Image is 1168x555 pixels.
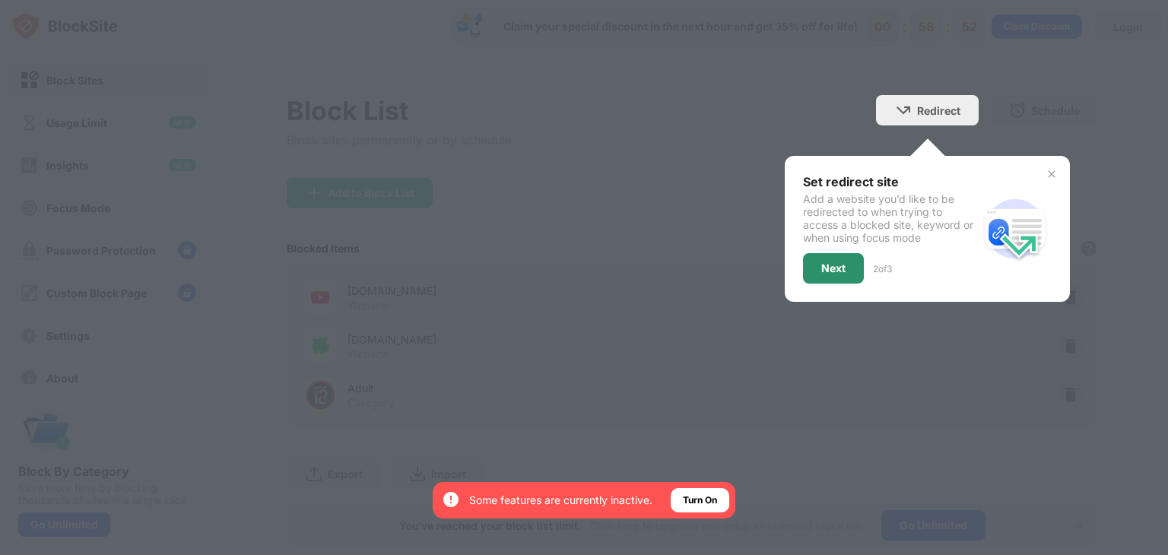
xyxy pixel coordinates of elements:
img: redirect.svg [979,192,1052,265]
img: x-button.svg [1046,168,1058,180]
img: error-circle-white.svg [442,490,460,509]
div: Set redirect site [803,174,979,189]
div: Some features are currently inactive. [469,493,652,508]
div: 2 of 3 [873,263,892,274]
div: Turn On [683,493,717,508]
div: Next [821,262,846,274]
div: Redirect [917,104,960,117]
div: Add a website you’d like to be redirected to when trying to access a blocked site, keyword or whe... [803,192,979,244]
